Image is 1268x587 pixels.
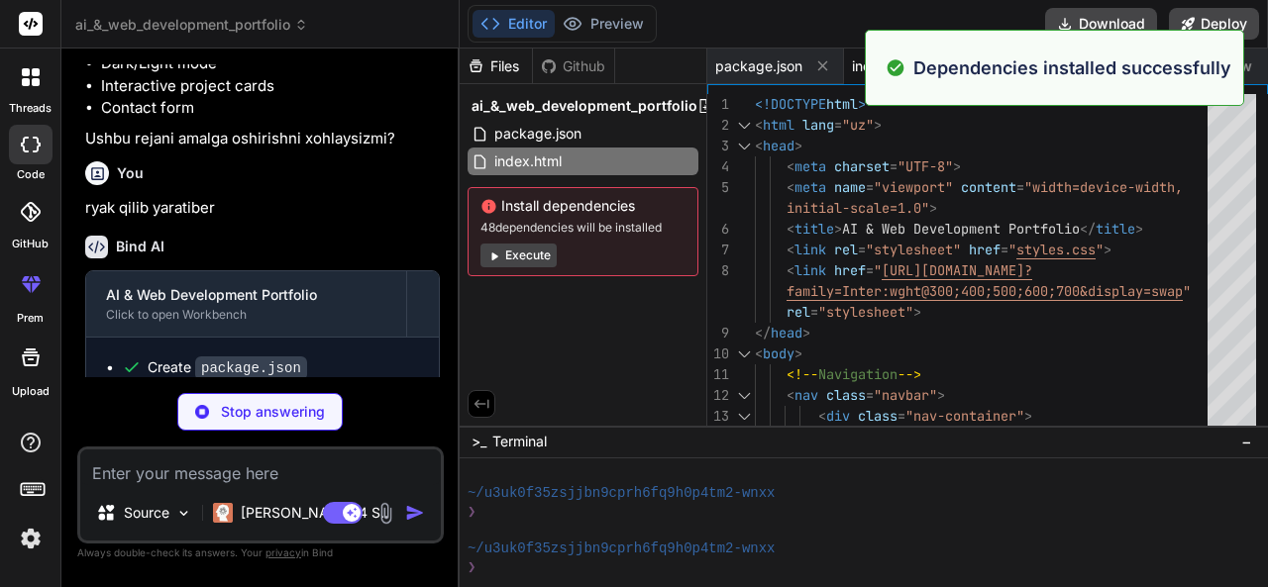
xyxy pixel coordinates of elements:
p: Dependencies installed successfully [913,54,1231,81]
code: package.json [195,356,307,380]
span: title [794,220,834,238]
img: alert [886,54,905,81]
span: </ [1080,220,1096,238]
span: privacy [265,546,301,558]
span: link [794,261,826,279]
span: > [794,344,802,362]
span: html [826,95,858,113]
span: = [866,261,874,279]
span: rel [834,241,858,258]
span: > [802,324,810,342]
span: name [834,178,866,196]
li: Interactive project cards [101,75,440,98]
span: < [787,261,794,279]
span: < [755,116,763,134]
span: meta [794,157,826,175]
span: Navigation [818,365,898,383]
button: Editor [473,10,555,38]
span: head [771,324,802,342]
img: attachment [374,502,397,525]
li: Contact form [101,97,440,120]
p: ryak qilib yaratiber [85,197,440,220]
img: icon [405,503,425,523]
div: Click to collapse the range. [731,406,757,427]
span: 48 dependencies will be installed [480,220,686,236]
button: Preview [555,10,652,38]
div: 10 [707,343,729,364]
img: settings [14,522,48,555]
span: AI & Web Development Portfolio [842,220,1080,238]
span: < [787,178,794,196]
span: = [890,157,898,175]
button: Execute [480,244,557,267]
span: Install dependencies [480,196,686,216]
span: package.json [715,56,802,76]
span: content [961,178,1016,196]
span: "viewport" [874,178,953,196]
span: nav [794,386,818,404]
span: initial-scale=1.0" [787,199,929,217]
span: " [1008,241,1016,258]
p: Ushbu rejani amalga oshirishni xohlaysizmi? [85,128,440,150]
div: Github [533,56,614,76]
span: − [1241,432,1252,451]
span: > [1024,407,1032,425]
span: index.html [492,149,564,173]
span: < [787,220,794,238]
span: ai_&_web_development_portfolio [75,15,308,35]
span: > [937,386,945,404]
span: = [866,178,874,196]
span: class [826,386,866,404]
span: ai_&_web_development_portfolio [472,96,697,116]
span: < [787,386,794,404]
span: > [794,137,802,154]
span: "uz" [842,116,874,134]
span: = [810,303,818,321]
span: = [898,407,905,425]
span: href [834,261,866,279]
span: lang [802,116,834,134]
span: </ [755,324,771,342]
div: Click to collapse the range. [731,385,757,406]
span: < [787,157,794,175]
span: < [755,137,763,154]
span: = [834,116,842,134]
div: 1 [707,94,729,115]
div: 3 [707,136,729,156]
div: 6 [707,219,729,240]
span: >_ [472,432,486,451]
div: Create [148,357,307,378]
li: Dark/Light mode [101,52,440,75]
span: div [826,407,850,425]
span: < [787,241,794,258]
span: html [763,116,794,134]
div: 2 [707,115,729,136]
span: < [818,407,826,425]
span: > [1135,220,1143,238]
div: 8 [707,260,729,281]
div: 11 [707,364,729,385]
span: index.html [852,56,919,76]
button: − [1237,426,1256,457]
h6: Bind AI [116,237,164,256]
p: Always double-check its answers. Your in Bind [77,543,444,562]
span: " [874,261,882,279]
img: Claude 4 Sonnet [213,503,233,523]
span: > [929,199,937,217]
p: Stop answering [221,402,325,422]
span: <!DOCTYPE [755,95,826,113]
div: Files [460,56,532,76]
button: Download [1045,8,1157,40]
span: = [1001,241,1008,258]
span: " [1096,241,1104,258]
span: styles.css [1016,241,1096,258]
span: class [858,407,898,425]
div: Click to collapse the range. [731,343,757,364]
span: [URL][DOMAIN_NAME]? [882,261,1032,279]
button: AI & Web Development PortfolioClick to open Workbench [86,271,406,337]
span: > [913,303,921,321]
span: link [794,241,826,258]
span: rel [787,303,810,321]
span: body [763,344,794,362]
span: > [874,116,882,134]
